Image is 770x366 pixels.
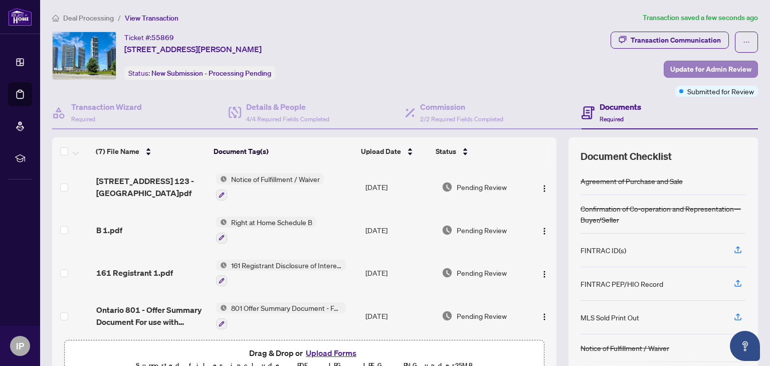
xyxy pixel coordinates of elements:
[611,32,729,49] button: Transaction Communication
[457,310,507,321] span: Pending Review
[124,43,262,55] span: [STREET_ADDRESS][PERSON_NAME]
[536,179,552,195] button: Logo
[210,137,357,165] th: Document Tag(s)
[581,342,669,353] div: Notice of Fulfillment / Waiver
[631,32,721,48] div: Transaction Communication
[600,115,624,123] span: Required
[581,149,672,163] span: Document Checklist
[96,146,139,157] span: (7) File Name
[457,225,507,236] span: Pending Review
[442,181,453,193] img: Document Status
[151,69,271,78] span: New Submission - Processing Pending
[361,146,401,157] span: Upload Date
[249,346,359,359] span: Drag & Drop or
[216,217,227,228] img: Status Icon
[581,175,683,187] div: Agreement of Purchase and Sale
[581,245,626,256] div: FINTRAC ID(s)
[246,101,329,113] h4: Details & People
[536,308,552,324] button: Logo
[442,267,453,278] img: Document Status
[581,278,663,289] div: FINTRAC PEP/HIO Record
[361,209,438,252] td: [DATE]
[436,146,456,157] span: Status
[670,61,751,77] span: Update for Admin Review
[71,115,95,123] span: Required
[540,227,548,235] img: Logo
[664,61,758,78] button: Update for Admin Review
[457,181,507,193] span: Pending Review
[246,115,329,123] span: 4/4 Required Fields Completed
[227,217,316,228] span: Right at Home Schedule B
[432,137,523,165] th: Status
[118,12,121,24] li: /
[96,175,208,199] span: [STREET_ADDRESS] 123 - [GEOGRAPHIC_DATA]pdf
[643,12,758,24] article: Transaction saved a few seconds ago
[216,173,324,201] button: Status IconNotice of Fulfillment / Waiver
[216,260,346,287] button: Status Icon161 Registrant Disclosure of Interest - Disposition ofProperty
[227,302,346,313] span: 801 Offer Summary Document - For use with Agreement of Purchase and Sale
[420,101,503,113] h4: Commission
[125,14,178,23] span: View Transaction
[581,203,746,225] div: Confirmation of Co-operation and Representation—Buyer/Seller
[124,32,174,43] div: Ticket #:
[357,137,432,165] th: Upload Date
[361,294,438,337] td: [DATE]
[361,165,438,209] td: [DATE]
[536,222,552,238] button: Logo
[8,8,32,26] img: logo
[540,270,548,278] img: Logo
[303,346,359,359] button: Upload Forms
[216,302,227,313] img: Status Icon
[227,173,324,185] span: Notice of Fulfillment / Waiver
[442,310,453,321] img: Document Status
[16,339,24,353] span: IP
[124,66,275,80] div: Status:
[420,115,503,123] span: 2/2 Required Fields Completed
[96,304,208,328] span: Ontario 801 - Offer Summary Document For use with Agreement of Purchase and Sale 1.pdf
[216,260,227,271] img: Status Icon
[600,101,641,113] h4: Documents
[151,33,174,42] span: 55869
[536,265,552,281] button: Logo
[540,313,548,321] img: Logo
[216,302,346,329] button: Status Icon801 Offer Summary Document - For use with Agreement of Purchase and Sale
[71,101,142,113] h4: Transaction Wizard
[442,225,453,236] img: Document Status
[63,14,114,23] span: Deal Processing
[96,224,122,236] span: B 1.pdf
[52,15,59,22] span: home
[457,267,507,278] span: Pending Review
[730,331,760,361] button: Open asap
[92,137,210,165] th: (7) File Name
[581,312,639,323] div: MLS Sold Print Out
[743,39,750,46] span: ellipsis
[540,185,548,193] img: Logo
[361,252,438,295] td: [DATE]
[687,86,754,97] span: Submitted for Review
[53,32,116,79] img: IMG-N12326481_1.jpg
[96,267,173,279] span: 161 Registrant 1.pdf
[216,217,316,244] button: Status IconRight at Home Schedule B
[227,260,346,271] span: 161 Registrant Disclosure of Interest - Disposition ofProperty
[216,173,227,185] img: Status Icon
